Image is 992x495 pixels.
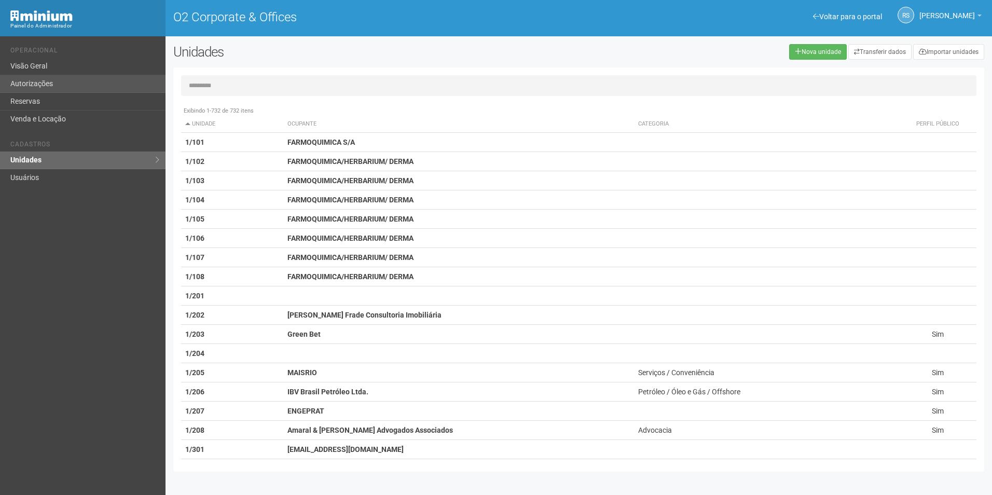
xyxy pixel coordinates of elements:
[287,215,414,223] strong: FARMOQUIMICA/HERBARIUM/ DERMA
[185,157,204,166] strong: 1/102
[287,272,414,281] strong: FARMOQUIMICA/HERBARIUM/ DERMA
[185,253,204,262] strong: 1/107
[287,311,442,319] strong: [PERSON_NAME] Frade Consultoria Imobiliária
[789,44,847,60] a: Nova unidade
[634,116,899,133] th: Categoria: activate to sort column ascending
[898,7,914,23] a: RS
[287,330,321,338] strong: Green Bet
[634,363,899,382] td: Serviços / Conveniência
[287,388,368,396] strong: IBV Brasil Petróleo Ltda.
[932,368,944,377] span: Sim
[185,311,204,319] strong: 1/202
[900,116,976,133] th: Perfil público: activate to sort column ascending
[932,388,944,396] span: Sim
[932,330,944,338] span: Sim
[848,44,912,60] a: Transferir dados
[287,157,414,166] strong: FARMOQUIMICA/HERBARIUM/ DERMA
[10,21,158,31] div: Painel do Administrador
[185,368,204,377] strong: 1/205
[287,253,414,262] strong: FARMOQUIMICA/HERBARIUM/ DERMA
[932,426,944,434] span: Sim
[185,176,204,185] strong: 1/103
[932,407,944,415] span: Sim
[287,138,355,146] strong: FARMOQUIMICA S/A
[185,388,204,396] strong: 1/206
[181,116,283,133] th: Unidade: activate to sort column descending
[185,234,204,242] strong: 1/106
[287,196,414,204] strong: FARMOQUIMICA/HERBARIUM/ DERMA
[287,445,404,453] strong: [EMAIL_ADDRESS][DOMAIN_NAME]
[181,106,976,116] div: Exibindo 1-732 de 732 itens
[10,10,73,21] img: Minium
[173,10,571,24] h1: O2 Corporate & Offices
[185,215,204,223] strong: 1/105
[634,382,899,402] td: Petróleo / Óleo e Gás / Offshore
[287,368,317,377] strong: MAISRIO
[634,459,899,478] td: Contabilidade
[634,421,899,440] td: Advocacia
[185,445,204,453] strong: 1/301
[185,407,204,415] strong: 1/207
[173,44,502,60] h2: Unidades
[919,13,982,21] a: [PERSON_NAME]
[813,12,882,21] a: Voltar para o portal
[287,234,414,242] strong: FARMOQUIMICA/HERBARIUM/ DERMA
[287,176,414,185] strong: FARMOQUIMICA/HERBARIUM/ DERMA
[913,44,984,60] a: Importar unidades
[10,141,158,152] li: Cadastros
[185,196,204,204] strong: 1/104
[283,116,634,133] th: Ocupante: activate to sort column ascending
[919,2,975,20] span: Rayssa Soares Ribeiro
[185,138,204,146] strong: 1/101
[185,426,204,434] strong: 1/208
[185,349,204,357] strong: 1/204
[185,330,204,338] strong: 1/203
[287,407,324,415] strong: ENGEPRAT
[287,426,453,434] strong: Amaral & [PERSON_NAME] Advogados Associados
[10,47,158,58] li: Operacional
[185,272,204,281] strong: 1/108
[185,292,204,300] strong: 1/201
